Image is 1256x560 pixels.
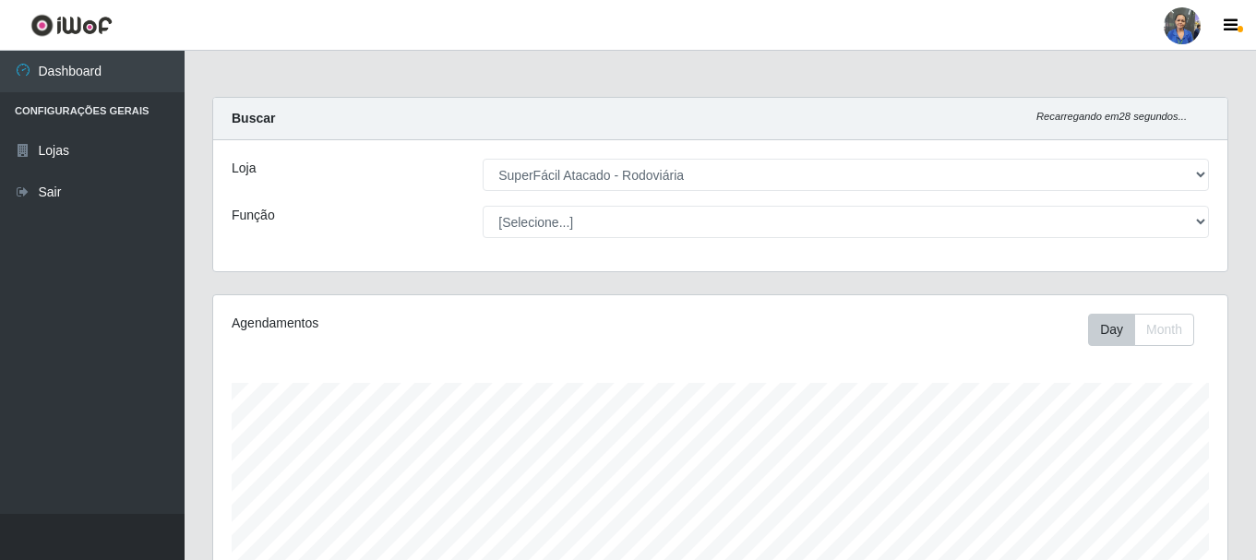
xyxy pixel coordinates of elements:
button: Day [1088,314,1135,346]
img: CoreUI Logo [30,14,113,37]
button: Month [1134,314,1194,346]
i: Recarregando em 28 segundos... [1036,111,1187,122]
label: Função [232,206,275,225]
strong: Buscar [232,111,275,125]
div: Agendamentos [232,314,623,333]
div: First group [1088,314,1194,346]
label: Loja [232,159,256,178]
div: Toolbar with button groups [1088,314,1209,346]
